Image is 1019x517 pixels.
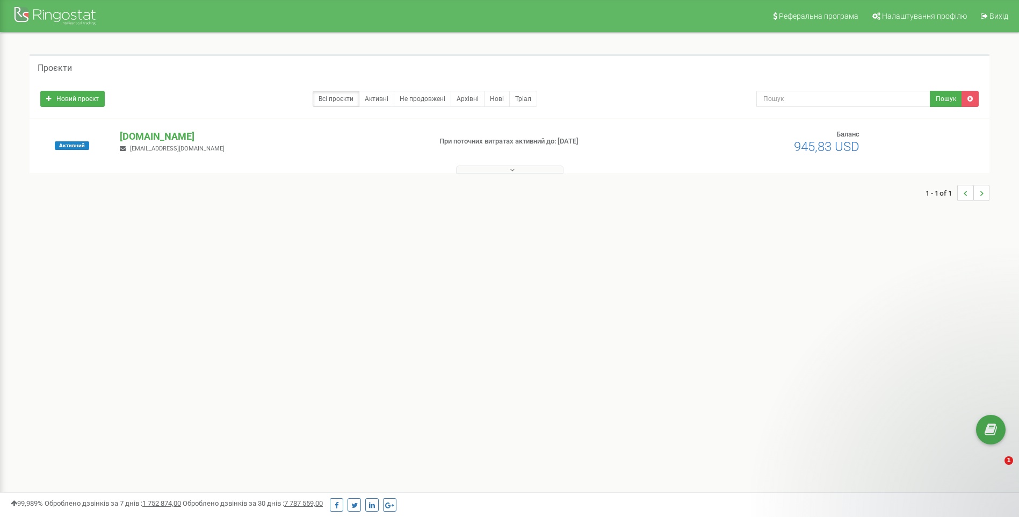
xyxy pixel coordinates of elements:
span: Вихід [989,12,1008,20]
span: Оброблено дзвінків за 30 днів : [183,499,323,507]
a: Архівні [451,91,485,107]
a: Тріал [509,91,537,107]
nav: ... [926,174,989,212]
span: 1 - 1 of 1 [926,185,957,201]
h5: Проєкти [38,63,72,73]
span: [EMAIL_ADDRESS][DOMAIN_NAME] [130,145,225,152]
a: Активні [359,91,394,107]
span: Баланс [836,130,859,138]
span: Налаштування профілю [882,12,967,20]
a: Новий проєкт [40,91,105,107]
span: 99,989% [11,499,43,507]
input: Пошук [756,91,930,107]
span: 1 [1004,456,1013,465]
span: 945,83 USD [794,139,859,154]
a: Всі проєкти [313,91,359,107]
p: [DOMAIN_NAME] [120,130,422,143]
span: Реферальна програма [779,12,858,20]
span: Оброблено дзвінків за 7 днів : [45,499,181,507]
a: Не продовжені [394,91,451,107]
span: Активний [55,141,89,150]
button: Пошук [930,91,962,107]
p: При поточних витратах активний до: [DATE] [439,137,662,147]
u: 7 787 559,00 [284,499,323,507]
a: Нові [484,91,510,107]
iframe: Intercom live chat [982,456,1008,482]
u: 1 752 874,00 [142,499,181,507]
